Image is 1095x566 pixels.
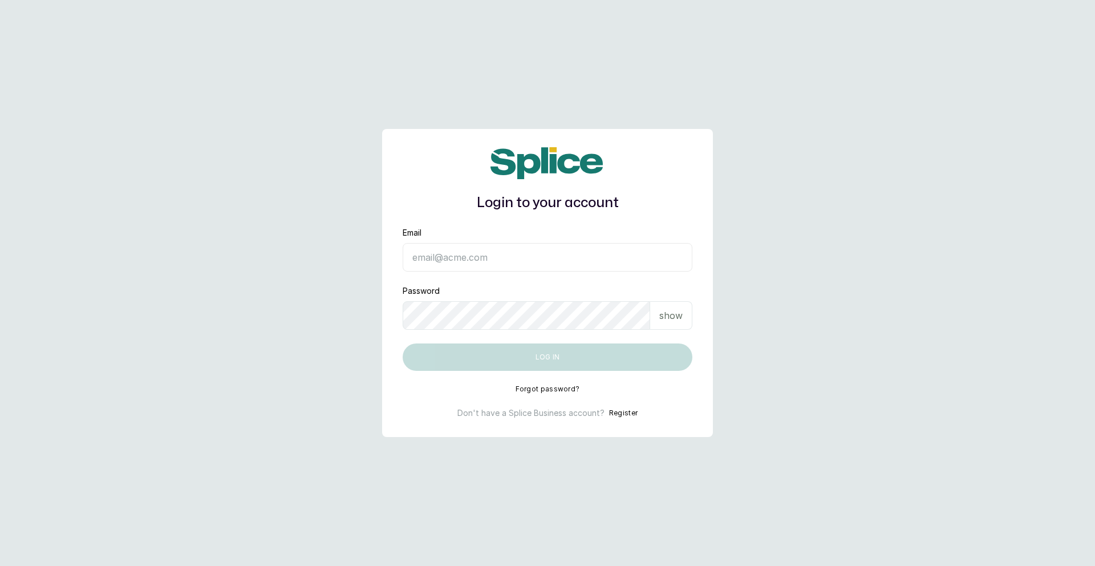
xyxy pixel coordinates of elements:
input: email@acme.com [403,243,692,272]
label: Email [403,227,421,238]
p: Don't have a Splice Business account? [457,407,605,419]
button: Forgot password? [516,385,580,394]
button: Log in [403,343,692,371]
button: Register [609,407,638,419]
h1: Login to your account [403,193,692,213]
label: Password [403,285,440,297]
p: show [659,309,683,322]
